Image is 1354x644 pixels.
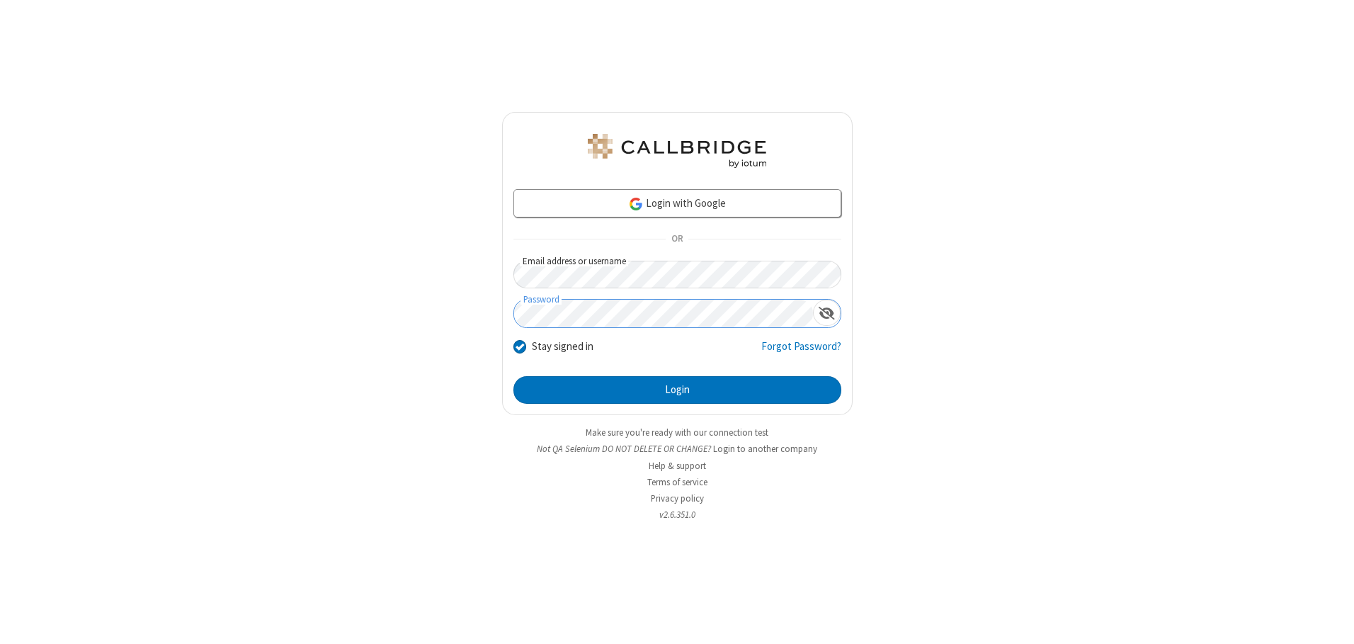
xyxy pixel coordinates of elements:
li: Not QA Selenium DO NOT DELETE OR CHANGE? [502,442,853,456]
a: Help & support [649,460,706,472]
a: Login with Google [513,189,841,218]
button: Login to another company [713,442,817,456]
a: Make sure you're ready with our connection test [586,426,768,439]
input: Password [514,300,813,327]
span: OR [666,230,688,249]
a: Forgot Password? [761,339,841,366]
label: Stay signed in [532,339,593,355]
a: Privacy policy [651,492,704,504]
img: QA Selenium DO NOT DELETE OR CHANGE [585,134,769,168]
li: v2.6.351.0 [502,508,853,521]
img: google-icon.png [628,196,644,212]
button: Login [513,376,841,405]
a: Terms of service [647,476,707,488]
input: Email address or username [513,261,841,288]
div: Show password [813,300,841,326]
